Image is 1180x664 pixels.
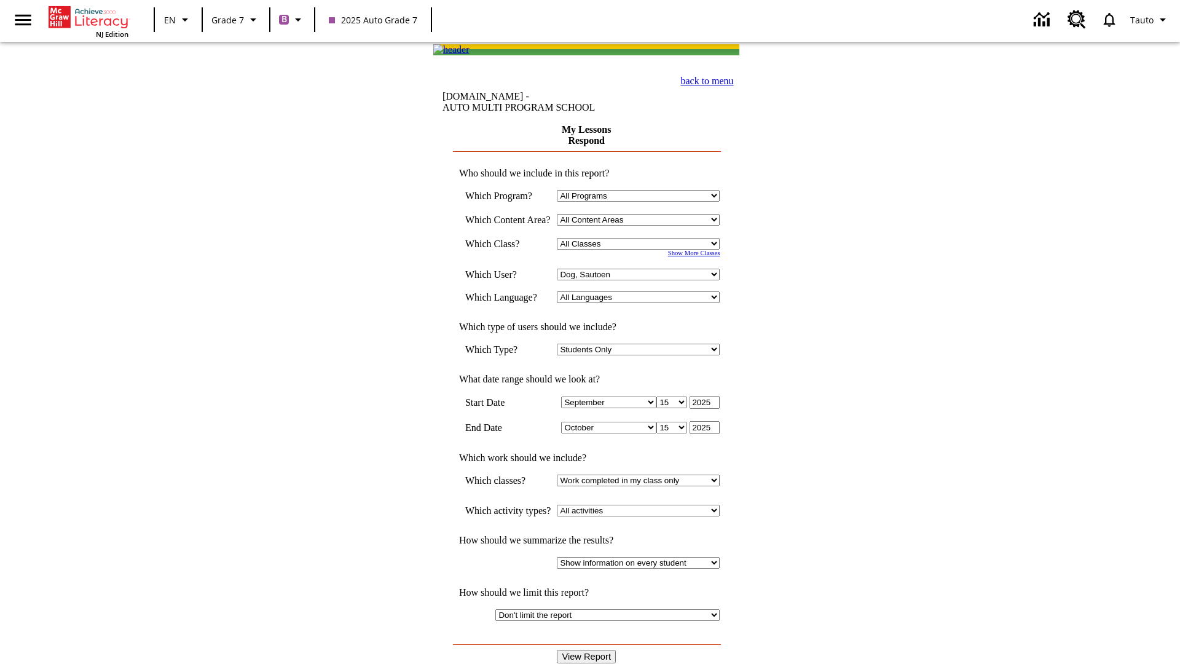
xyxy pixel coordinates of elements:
td: How should we limit this report? [453,587,720,598]
a: Notifications [1093,4,1125,36]
a: back to menu [680,76,733,86]
span: Tauto [1130,14,1154,26]
td: End Date [465,421,551,434]
nobr: AUTO MULTI PROGRAM SCHOOL [442,102,595,113]
span: 2025 Auto Grade 7 [329,14,417,26]
img: header [433,44,470,55]
nobr: Which Content Area? [465,215,551,225]
button: Boost Class color is purple. Change class color [274,9,310,31]
td: Which classes? [465,475,551,486]
a: My Lessons Respond [562,124,611,146]
button: Open side menu [5,2,41,38]
a: Show More Classes [668,250,720,256]
a: Data Center [1026,3,1060,37]
td: Which type of users should we include? [453,322,720,333]
button: Profile/Settings [1125,9,1175,31]
td: Which Type? [465,344,551,355]
td: Who should we include in this report? [453,168,720,179]
td: Which Program? [465,190,551,202]
td: Which Class? [465,238,551,250]
span: NJ Edition [96,30,128,39]
span: EN [164,14,176,26]
td: Which activity types? [465,505,551,516]
td: Which User? [465,269,551,280]
td: What date range should we look at? [453,374,720,385]
td: Which work should we include? [453,453,720,464]
input: View Report [557,650,616,663]
td: Start Date [465,396,551,409]
span: B [281,12,287,27]
td: [DOMAIN_NAME] - [442,91,623,113]
span: Grade 7 [211,14,244,26]
div: Home [49,4,128,39]
td: Which Language? [465,291,551,303]
td: How should we summarize the results? [453,535,720,546]
a: Resource Center, Will open in new tab [1060,3,1093,36]
button: Grade: Grade 7, Select a grade [206,9,265,31]
button: Language: EN, Select a language [159,9,198,31]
